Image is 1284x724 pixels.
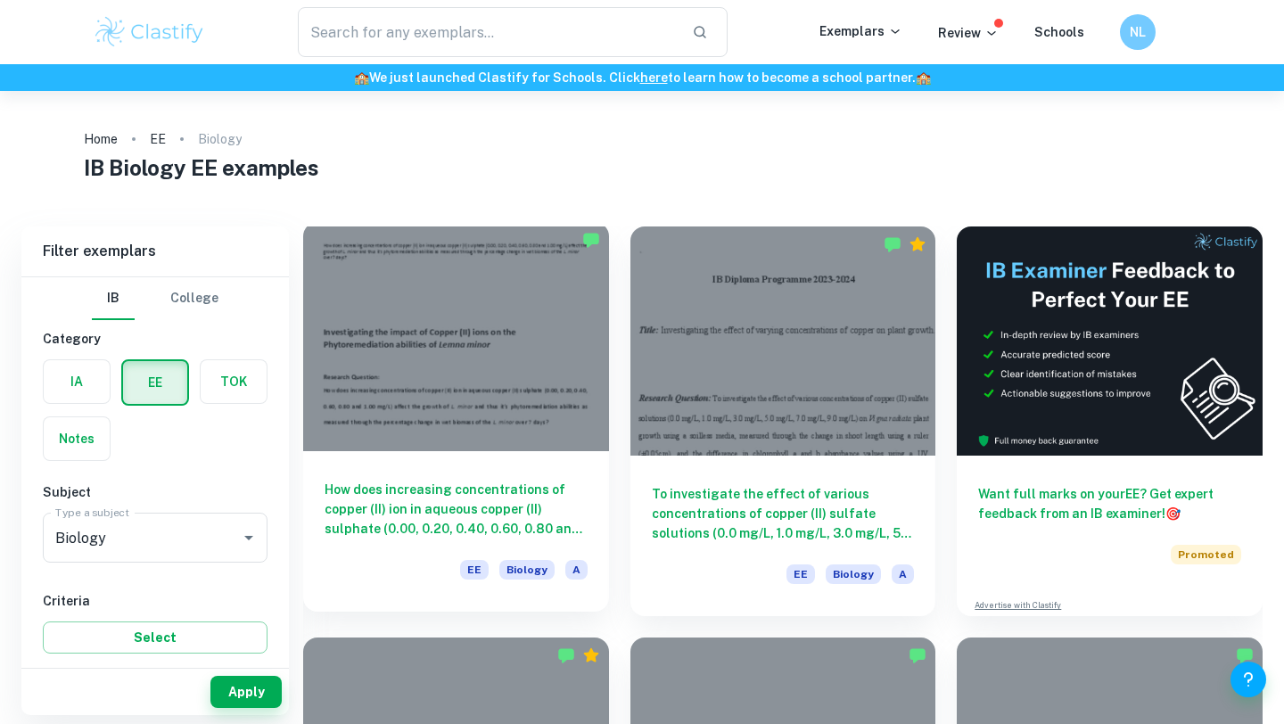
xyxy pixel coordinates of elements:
[826,564,881,584] span: Biology
[582,231,600,249] img: Marked
[93,14,206,50] img: Clastify logo
[43,621,267,654] button: Select
[957,226,1263,456] img: Thumbnail
[236,525,261,550] button: Open
[819,21,902,41] p: Exemplars
[652,484,915,543] h6: To investigate the effect of various concentrations of copper (II) sulfate solutions (0.0 mg/L, 1...
[909,646,926,664] img: Marked
[916,70,931,85] span: 🏫
[4,68,1280,87] h6: We just launched Clastify for Schools. Click to learn how to become a school partner.
[325,480,588,539] h6: How does increasing concentrations of copper (II) ion in aqueous copper (II) sulphate (0.00, 0.20...
[92,277,218,320] div: Filter type choice
[1171,545,1241,564] span: Promoted
[201,360,267,403] button: TOK
[975,599,1061,612] a: Advertise with Clastify
[1236,646,1254,664] img: Marked
[1165,506,1181,521] span: 🎯
[1034,25,1084,39] a: Schools
[210,676,282,708] button: Apply
[978,484,1241,523] h6: Want full marks on your EE ? Get expert feedback from an IB examiner!
[170,277,218,320] button: College
[938,23,999,43] p: Review
[630,226,936,616] a: To investigate the effect of various concentrations of copper (II) sulfate solutions (0.0 mg/L, 1...
[892,564,914,584] span: A
[123,361,187,404] button: EE
[640,70,668,85] a: here
[84,127,118,152] a: Home
[1230,662,1266,697] button: Help and Feedback
[84,152,1201,184] h1: IB Biology EE examples
[884,235,901,253] img: Marked
[1128,22,1148,42] h6: NL
[565,560,588,580] span: A
[44,360,110,403] button: IA
[499,560,555,580] span: Biology
[909,235,926,253] div: Premium
[150,127,166,152] a: EE
[92,277,135,320] button: IB
[198,129,242,149] p: Biology
[44,417,110,460] button: Notes
[582,646,600,664] div: Premium
[43,591,267,611] h6: Criteria
[43,482,267,502] h6: Subject
[303,226,609,616] a: How does increasing concentrations of copper (II) ion in aqueous copper (II) sulphate (0.00, 0.20...
[460,560,489,580] span: EE
[21,226,289,276] h6: Filter exemplars
[43,329,267,349] h6: Category
[557,646,575,664] img: Marked
[298,7,678,57] input: Search for any exemplars...
[786,564,815,584] span: EE
[354,70,369,85] span: 🏫
[55,505,129,520] label: Type a subject
[1120,14,1156,50] button: NL
[957,226,1263,616] a: Want full marks on yourEE? Get expert feedback from an IB examiner!PromotedAdvertise with Clastify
